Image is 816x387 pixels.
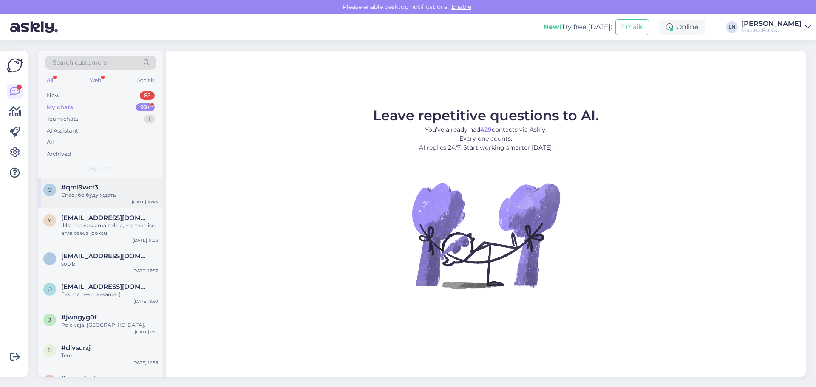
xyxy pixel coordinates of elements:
b: New! [543,23,561,31]
div: 85 [140,91,155,100]
div: Спасибо,буду ждать [61,191,158,199]
div: All [47,138,54,147]
div: Tere [61,352,158,359]
span: ylleverte@hotmail.com [61,214,150,222]
span: o [48,286,52,292]
div: Ikka peaks saama tellida, ma teen ise arve päeva jooksul [61,222,158,237]
span: d [48,347,52,353]
div: Archived [47,150,71,158]
a: [PERSON_NAME]SisustusEst OÜ [741,20,811,34]
div: Eks ma pean jaksama :) [61,291,158,298]
span: q [48,186,52,193]
div: All [45,75,55,86]
span: Search customers [53,58,107,67]
b: 429 [480,126,492,133]
div: sobib [61,260,158,268]
div: Pole vaja. [GEOGRAPHIC_DATA]. [61,321,158,329]
span: My chats [89,165,112,172]
span: #qml9wct3 [61,184,99,191]
div: Socials [136,75,156,86]
button: Emails [615,19,649,35]
div: [PERSON_NAME] [741,20,802,27]
span: tiina.hintser@gmail.com [61,252,150,260]
span: y [48,217,51,223]
img: Askly Logo [7,57,23,73]
span: #divscrzj [61,344,91,352]
div: [DATE] 16:43 [132,199,158,205]
div: AI Assistant [47,127,78,135]
span: Enable [449,3,474,11]
div: [DATE] 12:55 [132,359,158,366]
div: Web [88,75,103,86]
div: 1 [144,115,155,123]
div: Try free [DATE]: [543,22,612,32]
span: t [48,255,51,262]
p: You’ve already had contacts via Askly. Every one counts. AI replies 24/7. Start working smarter [... [373,125,599,152]
div: [DATE] 17:57 [132,268,158,274]
span: oldekas@mail.ee [61,283,150,291]
div: [DATE] 8:50 [133,298,158,305]
span: #jwogyg0t [61,314,97,321]
div: New [47,91,59,100]
div: LN [726,21,738,33]
div: Online [659,20,705,35]
div: My chats [47,103,73,112]
span: #nmmfzajq [61,375,99,382]
div: 99+ [136,103,155,112]
div: Team chats [47,115,78,123]
div: [DATE] 11:03 [133,237,158,243]
div: SisustusEst OÜ [741,27,802,34]
span: Leave repetitive questions to AI. [373,107,599,124]
span: j [48,316,51,323]
img: No Chat active [409,159,562,312]
div: [DATE] 8:16 [135,329,158,335]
